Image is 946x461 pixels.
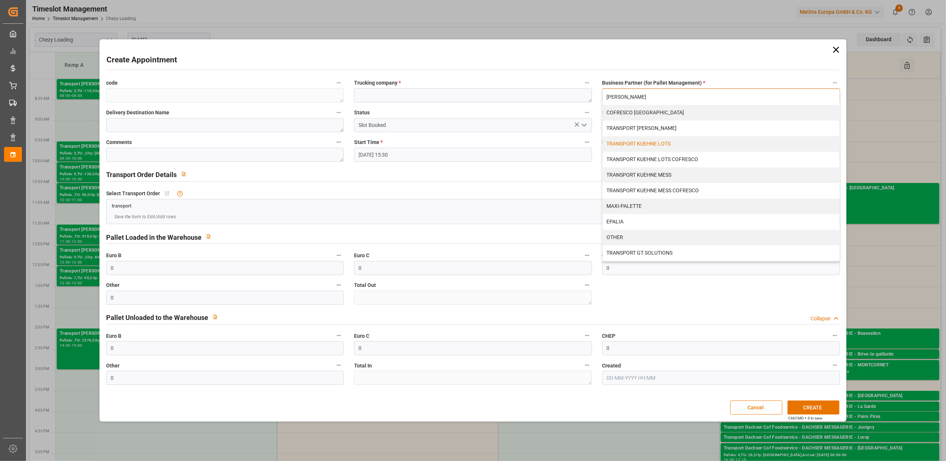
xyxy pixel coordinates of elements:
[354,118,592,132] input: Type to search/select
[334,360,344,370] button: Other
[354,109,370,117] span: Status
[334,137,344,147] button: Comments
[582,280,592,290] button: Total Out
[602,332,616,340] span: CHEP
[730,400,782,415] button: Cancel
[830,360,840,370] button: Created
[830,78,840,88] button: Business Partner (for Pallet Management) *
[106,281,120,289] span: Other
[334,108,344,117] button: Delivery Destination Name
[354,332,369,340] span: Euro C
[106,252,121,259] span: Euro B
[354,148,592,162] input: DD-MM-YYYY HH:MM
[106,313,208,323] h2: Pallet Unloaded to the Warehouse
[334,331,344,340] button: Euro B
[354,79,401,87] span: Trucking company
[603,121,839,136] div: TRANSPORT [PERSON_NAME]
[602,79,706,87] span: Business Partner (for Pallet Management)
[830,331,840,340] button: CHEP
[789,415,822,421] div: Ctrl/CMD + S to save
[106,138,132,146] span: Comments
[811,315,831,323] div: Collapse
[334,251,344,260] button: Euro B
[603,230,839,245] div: OTHER
[602,371,840,385] input: DD-MM-YYYY HH:MM
[602,362,621,370] span: Created
[106,332,121,340] span: Euro B
[603,214,839,230] div: EPALIA
[114,213,176,220] span: Save the form to Edit/Add rows
[582,137,592,147] button: Start Time *
[202,229,216,243] button: View description
[106,79,118,87] span: code
[603,152,839,167] div: TRANSPORT KUEHNE LOTS COFRESCO
[603,167,839,183] div: TRANSPORT KUEHNE MESS
[603,136,839,152] div: TRANSPORT KUEHNE LOTS
[603,183,839,199] div: TRANSPORT KUEHNE MESS COFRESCO
[354,138,383,146] span: Start Time
[582,108,592,117] button: Status
[106,190,160,197] span: Select Transport Order
[106,109,169,117] span: Delivery Destination Name
[334,280,344,290] button: Other
[354,252,369,259] span: Euro C
[603,199,839,214] div: MAXI-PALETTE
[208,310,222,324] button: View description
[582,360,592,370] button: Total In
[354,362,372,370] span: Total In
[354,281,376,289] span: Total Out
[603,245,839,261] div: TRANSPORT GT SOLUTIONS
[582,78,592,88] button: Trucking company *
[106,170,177,180] h2: Transport Order Details
[602,88,840,102] button: close menu
[578,120,589,131] button: open menu
[603,105,839,121] div: COFRESCO [GEOGRAPHIC_DATA]
[582,251,592,260] button: Euro C
[582,331,592,340] button: Euro C
[112,203,131,209] a: transport
[603,89,839,105] div: [PERSON_NAME]
[788,400,839,415] button: CREATE
[107,54,177,66] h2: Create Appointment
[106,232,202,242] h2: Pallet Loaded in the Warehouse
[106,362,120,370] span: Other
[334,78,344,88] button: code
